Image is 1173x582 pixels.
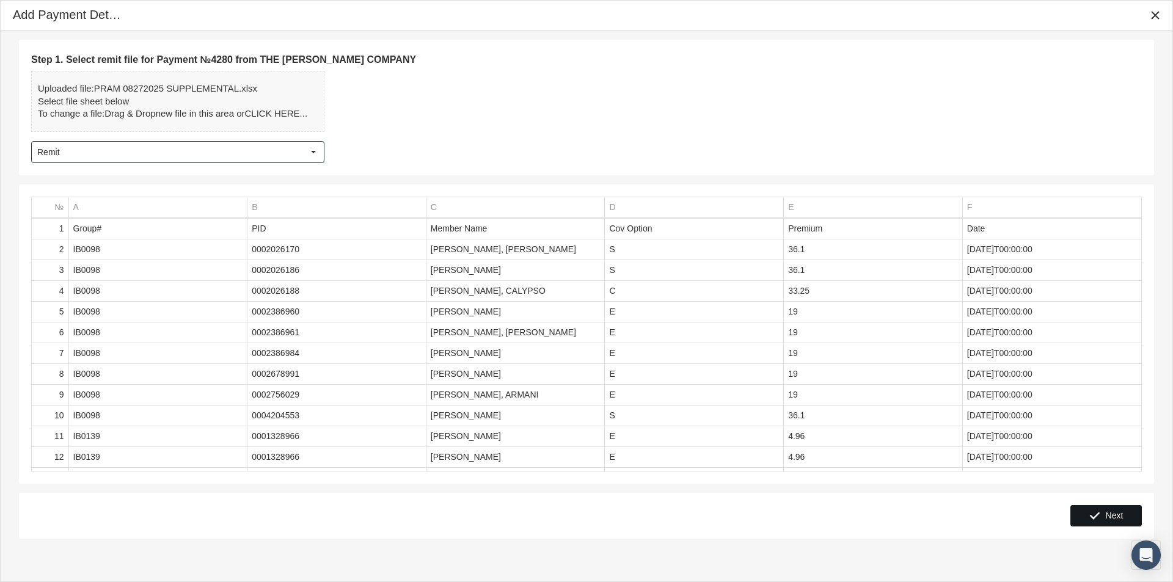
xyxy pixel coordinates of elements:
div: Data grid [31,197,1142,471]
td: 4 [32,281,68,302]
div: C [431,202,437,213]
td: PID [247,219,426,239]
td: 4.96 [784,426,963,447]
td: Premium [784,219,963,239]
td: 10 [32,406,68,426]
td: Column № [32,197,68,218]
td: Column C [426,197,605,218]
td: IB0098 [68,364,247,385]
td: [DATE]T00:00:00 [962,322,1141,343]
td: E [605,426,784,447]
td: [DATE]T00:00:00 [962,406,1141,426]
td: 11 [32,426,68,447]
td: [PERSON_NAME], ARMANI [426,385,605,406]
div: E [788,202,794,213]
b: Drag & Drop [104,108,155,118]
td: [DATE]T00:00:00 [962,239,1141,260]
div: To change a file: new file in this area or ... [38,107,307,120]
td: IB0098 [68,281,247,302]
td: Column E [784,197,963,218]
td: [PERSON_NAME] [426,260,605,281]
td: E [605,447,784,468]
td: S [605,239,784,260]
td: 0002756029 [247,385,426,406]
td: [DATE]T00:00:00 [962,447,1141,468]
td: E [605,468,784,489]
td: Column F [962,197,1141,218]
td: 0001328966 [247,426,426,447]
td: IB0098 [68,239,247,260]
td: IB0139 [68,447,247,468]
b: Uploaded file: [38,83,94,93]
div: B [252,202,257,213]
div: PRAM 08272025 SUPPLEMENTAL.xlsx [38,82,307,95]
td: 1 [32,219,68,239]
td: IB0139 [68,426,247,447]
div: Close [1144,4,1166,26]
td: [PERSON_NAME] [426,343,605,364]
td: [PERSON_NAME] [426,468,605,489]
td: 0002386961 [247,322,426,343]
b: Select file sheet below [38,96,129,106]
td: [PERSON_NAME] [426,426,605,447]
td: 0002386984 [247,343,426,364]
td: S [605,260,784,281]
td: 0002026186 [247,260,426,281]
td: IB0098 [68,343,247,364]
td: 0002678991 [247,364,426,385]
td: Cov Option [605,219,784,239]
td: IB0098 [68,322,247,343]
td: E [605,364,784,385]
td: 0002386960 [247,302,426,322]
td: 8 [32,364,68,385]
td: [DATE]T00:00:00 [962,385,1141,406]
td: [PERSON_NAME], CALYPSO [426,281,605,302]
td: Date [962,219,1141,239]
td: 5 [32,302,68,322]
td: [PERSON_NAME] [426,302,605,322]
td: 0002026170 [247,239,426,260]
td: [PERSON_NAME] [426,364,605,385]
span: Next [1106,511,1124,520]
td: IB0098 [68,385,247,406]
div: F [967,202,973,213]
td: 9 [32,385,68,406]
td: 6 [32,322,68,343]
td: [DATE]T00:00:00 [962,260,1141,281]
td: Group# [68,219,247,239]
td: 12 [32,447,68,468]
td: E [605,322,784,343]
td: [PERSON_NAME], [PERSON_NAME] [426,239,605,260]
td: 36.1 [784,239,963,260]
td: [DATE]T00:00:00 [962,302,1141,322]
td: [PERSON_NAME] [426,406,605,426]
div: Open Intercom Messenger [1131,540,1161,570]
td: 3 [32,260,68,281]
td: [DATE]T00:00:00 [962,343,1141,364]
td: Column A [68,197,247,218]
td: [DATE]T00:00:00 [962,426,1141,447]
td: 36.1 [784,406,963,426]
td: 19 [784,364,963,385]
td: 0004204553 [247,406,426,426]
td: E [605,343,784,364]
td: 4.96 [784,468,963,489]
div: A [73,202,79,213]
td: 36.1 [784,260,963,281]
td: IB0098 [68,260,247,281]
td: E [605,302,784,322]
td: 0001328966 [247,447,426,468]
div: Add Payment Details [13,7,125,23]
td: 7 [32,343,68,364]
td: 19 [784,302,963,322]
td: S [605,406,784,426]
div: Next [1070,505,1142,526]
td: 13 [32,468,68,489]
td: [PERSON_NAME] [426,447,605,468]
span: Step 1. Select remit file for Payment №4280 from THE [PERSON_NAME] COMPANY [31,52,416,67]
div: Select [303,142,324,162]
td: C [605,281,784,302]
td: IB0098 [68,302,247,322]
td: Member Name [426,219,605,239]
td: [DATE]T00:00:00 [962,468,1141,489]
